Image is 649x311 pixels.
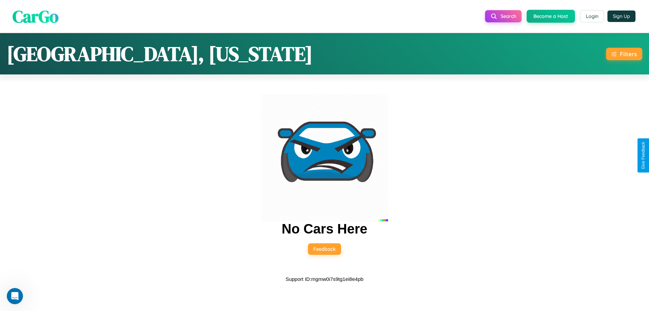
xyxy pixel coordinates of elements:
button: Search [485,10,522,22]
button: Feedback [308,243,341,255]
div: Give Feedback [641,142,646,169]
img: car [261,94,388,221]
button: Become a Host [527,10,575,23]
p: Support ID: mgmw0i7s9tg1ei8e4pb [286,274,363,284]
iframe: Intercom live chat [7,288,23,304]
button: Filters [606,48,642,60]
button: Login [580,10,604,22]
div: Filters [620,50,637,58]
span: CarGo [13,4,58,28]
span: Search [501,13,516,19]
h2: No Cars Here [282,221,367,237]
h1: [GEOGRAPHIC_DATA], [US_STATE] [7,40,313,68]
button: Sign Up [607,10,635,22]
